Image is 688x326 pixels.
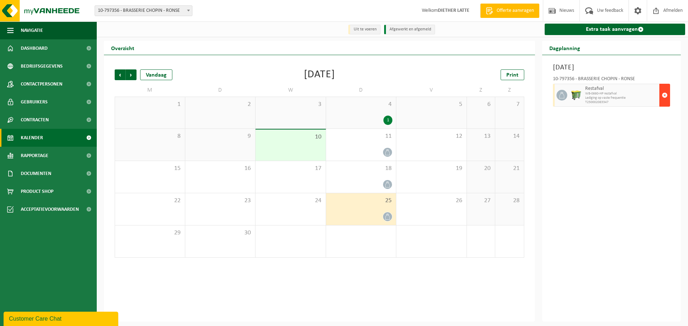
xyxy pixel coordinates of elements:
span: 17 [259,165,322,172]
span: 13 [470,132,492,140]
span: 3 [259,101,322,108]
span: 18 [330,165,393,172]
span: T250002083347 [585,100,658,104]
span: 24 [259,197,322,205]
h2: Dagplanning [542,41,587,55]
span: 10-797356 - BRASSERIE CHOPIN - RONSE [95,6,192,16]
td: M [115,84,185,97]
span: Documenten [21,165,51,183]
span: Restafval [585,86,658,92]
span: 11 [330,132,393,140]
span: 22 [119,197,181,205]
span: 8 [119,132,181,140]
h3: [DATE] [553,62,670,73]
li: Uit te voeren [348,25,381,34]
img: WB-0660-HPE-GN-50 [571,90,582,101]
span: 16 [189,165,252,172]
div: [DATE] [304,69,335,80]
strong: DIETHER LATTE [438,8,469,13]
a: Extra taak aanvragen [545,24,685,35]
span: 12 [400,132,463,140]
td: D [185,84,256,97]
span: 25 [330,197,393,205]
li: Afgewerkt en afgemeld [384,25,435,34]
td: Z [467,84,496,97]
span: 15 [119,165,181,172]
span: Gebruikers [21,93,48,111]
span: 7 [499,101,520,108]
span: 2 [189,101,252,108]
span: 30 [189,229,252,237]
span: Rapportage [21,147,48,165]
td: W [255,84,326,97]
h2: Overzicht [104,41,142,55]
span: 23 [189,197,252,205]
span: Kalender [21,129,43,147]
span: 9 [189,132,252,140]
span: Lediging op vaste frequentie [585,96,658,100]
span: Offerte aanvragen [495,7,536,14]
span: 28 [499,197,520,205]
span: Product Shop [21,183,53,200]
span: Vorige [115,69,125,80]
div: Vandaag [140,69,172,80]
span: Bedrijfsgegevens [21,57,63,75]
span: 26 [400,197,463,205]
span: 4 [330,101,393,108]
td: Z [495,84,524,97]
a: Print [501,69,524,80]
span: 10-797356 - BRASSERIE CHOPIN - RONSE [95,5,192,16]
td: V [396,84,467,97]
div: 10-797356 - BRASSERIE CHOPIN - RONSE [553,77,670,84]
span: Contactpersonen [21,75,62,93]
a: Offerte aanvragen [480,4,539,18]
td: D [326,84,397,97]
span: 6 [470,101,492,108]
span: Volgende [126,69,137,80]
span: Dashboard [21,39,48,57]
span: 1 [119,101,181,108]
span: Print [506,72,519,78]
span: WB-0660-HP restafval [585,92,658,96]
span: Contracten [21,111,49,129]
span: 14 [499,132,520,140]
span: 5 [400,101,463,108]
iframe: chat widget [4,310,120,326]
span: 10 [259,133,322,141]
div: 1 [383,116,392,125]
span: 29 [119,229,181,237]
span: 19 [400,165,463,172]
span: 21 [499,165,520,172]
span: Acceptatievoorwaarden [21,200,79,218]
span: Navigatie [21,21,43,39]
span: 27 [470,197,492,205]
span: 20 [470,165,492,172]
